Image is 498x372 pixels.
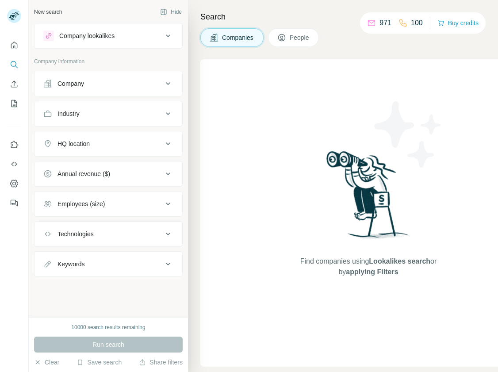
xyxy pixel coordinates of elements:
span: People [290,33,310,42]
button: Company lookalikes [34,25,182,46]
button: Share filters [139,358,183,367]
img: Surfe Illustration - Woman searching with binoculars [322,149,414,247]
img: Surfe Illustration - Stars [368,95,448,174]
button: Keywords [34,253,182,275]
button: Search [7,57,21,73]
button: Technologies [34,223,182,245]
button: Feedback [7,195,21,211]
div: Keywords [57,260,84,268]
button: My lists [7,96,21,111]
button: Industry [34,103,182,124]
p: Company information [34,58,183,65]
div: Technologies [57,230,94,238]
button: Annual revenue ($) [34,163,182,184]
div: Employees (size) [57,199,105,208]
span: Companies [222,33,254,42]
button: Use Surfe API [7,156,21,172]
button: Clear [34,358,59,367]
button: Save search [77,358,122,367]
div: HQ location [57,139,90,148]
div: Industry [57,109,80,118]
button: Company [34,73,182,94]
div: 10000 search results remaining [71,323,145,331]
span: applying Filters [346,268,398,276]
button: Dashboard [7,176,21,192]
p: 971 [379,18,391,28]
button: Use Surfe on LinkedIn [7,137,21,153]
button: Employees (size) [34,193,182,215]
div: Company lookalikes [59,31,115,40]
button: Hide [154,5,188,19]
button: Buy credits [437,17,479,29]
h4: Search [200,11,487,23]
span: Lookalikes search [369,257,430,265]
p: 100 [411,18,423,28]
button: Enrich CSV [7,76,21,92]
div: Company [57,79,84,88]
span: Find companies using or by [298,256,439,277]
div: Annual revenue ($) [57,169,110,178]
button: Quick start [7,37,21,53]
div: New search [34,8,62,16]
button: HQ location [34,133,182,154]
